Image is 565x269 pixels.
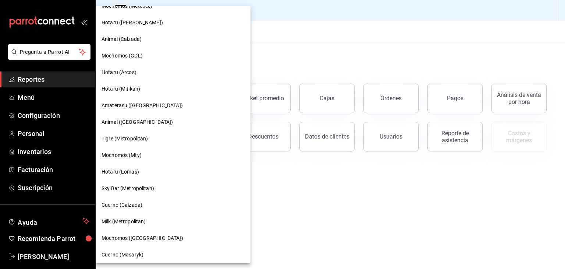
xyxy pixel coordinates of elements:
span: Tigre (Metropolitan) [102,135,148,143]
span: Milk (Metropolitan) [102,218,146,226]
div: Mochomos (Mty) [96,147,250,164]
span: Hotaru (Mitikah) [102,85,140,93]
div: Cuerno (Calzada) [96,197,250,213]
div: Milk (Metropolitan) [96,213,250,230]
span: Cuerno (Calzada) [102,201,142,209]
span: Animal ([GEOGRAPHIC_DATA]) [102,118,173,126]
span: Mochomos (Mty) [102,151,142,159]
div: Hotaru ([PERSON_NAME]) [96,14,250,31]
span: Amaterasu ([GEOGRAPHIC_DATA]) [102,102,183,109]
div: Amaterasu ([GEOGRAPHIC_DATA]) [96,97,250,114]
div: Tigre (Metropolitan) [96,130,250,147]
div: Hotaru (Lomas) [96,164,250,180]
span: Hotaru (Arcos) [102,69,136,76]
div: Animal ([GEOGRAPHIC_DATA]) [96,114,250,130]
div: Sky Bar (Metropolitan) [96,180,250,197]
div: Cuerno (Masaryk) [96,247,250,263]
div: Hotaru (Arcos) [96,64,250,81]
span: Mochomos (Metepec) [102,2,152,10]
span: Mochomos ([GEOGRAPHIC_DATA]) [102,234,183,242]
span: Sky Bar (Metropolitan) [102,185,154,192]
span: Hotaru (Lomas) [102,168,139,176]
div: Mochomos ([GEOGRAPHIC_DATA]) [96,230,250,247]
div: Hotaru (Mitikah) [96,81,250,97]
div: Mochomos (GDL) [96,48,250,64]
span: Cuerno (Masaryk) [102,251,143,259]
span: Mochomos (GDL) [102,52,143,60]
span: Animal (Calzada) [102,35,142,43]
div: Animal (Calzada) [96,31,250,48]
span: Hotaru ([PERSON_NAME]) [102,19,163,27]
